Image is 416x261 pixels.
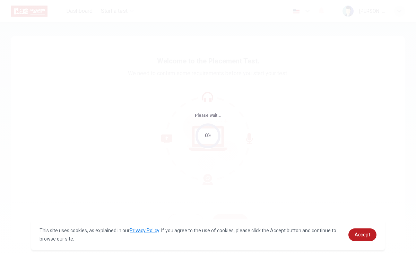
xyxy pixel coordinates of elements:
div: 0% [205,132,211,140]
span: Accept [355,232,370,237]
span: Please wait... [195,113,222,118]
a: dismiss cookie message [348,228,376,241]
a: Privacy Policy [130,228,159,233]
span: This site uses cookies, as explained in our . If you agree to the use of cookies, please click th... [40,228,336,242]
div: cookieconsent [31,219,385,250]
